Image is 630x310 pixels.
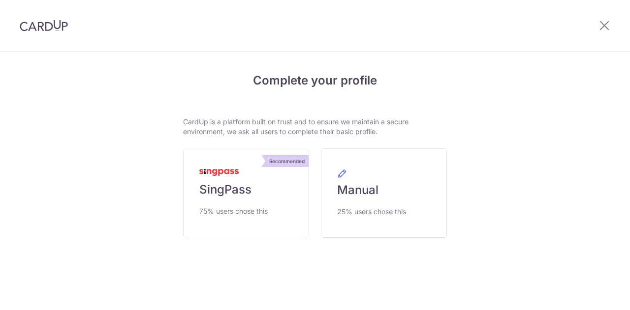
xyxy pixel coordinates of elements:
[567,281,620,305] iframe: Opens a widget where you can find more information
[183,149,309,237] a: Recommended SingPass 75% users chose this
[183,117,447,137] p: CardUp is a platform built on trust and to ensure we maintain a secure environment, we ask all us...
[321,148,447,238] a: Manual 25% users chose this
[337,182,378,198] span: Manual
[20,20,68,31] img: CardUp
[199,169,239,176] img: MyInfoLogo
[265,155,309,167] div: Recommended
[337,206,406,218] span: 25% users chose this
[199,182,252,197] span: SingPass
[183,72,447,89] h4: Complete your profile
[199,205,268,217] span: 75% users chose this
